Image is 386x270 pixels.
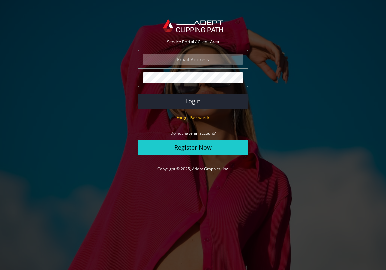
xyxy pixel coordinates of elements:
a: Register Now [138,140,248,155]
button: Login [138,94,248,109]
input: Email Address [143,54,243,65]
a: Copyright © 2025, Adept Graphics, Inc. [157,166,229,172]
img: Adept Graphics [163,19,223,32]
a: Forgot Password? [177,114,209,120]
span: Service Portal / Client Area [167,39,219,45]
small: Do not have an account? [170,130,216,136]
small: Forgot Password? [177,115,209,120]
